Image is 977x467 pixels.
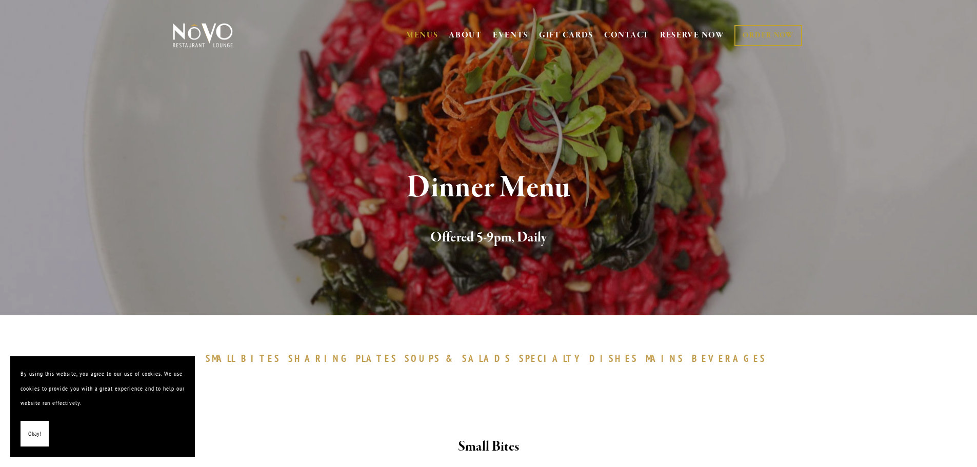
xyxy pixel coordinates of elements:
a: RESERVE NOW [660,26,725,45]
a: BEVERAGES [692,352,772,364]
h1: Dinner Menu [190,171,788,205]
span: PLATES [356,352,397,364]
span: & [446,352,457,364]
img: Novo Restaurant &amp; Lounge [171,23,235,48]
span: BITES [241,352,281,364]
section: Cookie banner [10,356,195,457]
a: MENUS [406,30,438,40]
h2: Offered 5-9pm, Daily [190,227,788,249]
a: GIFT CARDS [539,26,593,45]
button: Okay! [21,421,49,447]
a: SOUPS&SALADS [405,352,516,364]
span: SOUPS [405,352,441,364]
a: EVENTS [493,30,528,40]
span: SALADS [462,352,511,364]
span: DISHES [589,352,638,364]
span: SPECIALTY [519,352,585,364]
a: CONTACT [604,26,649,45]
a: SPECIALTYDISHES [519,352,643,364]
a: ORDER NOW [734,25,802,46]
p: By using this website, you agree to our use of cookies. We use cookies to provide you with a grea... [21,367,185,411]
span: SHARING [288,352,351,364]
a: SHARINGPLATES [288,352,402,364]
span: BEVERAGES [692,352,767,364]
a: ABOUT [449,30,482,40]
span: Okay! [28,427,41,441]
strong: Small Bites [458,438,519,456]
span: MAINS [646,352,684,364]
span: SMALL [206,352,236,364]
a: SMALLBITES [206,352,286,364]
a: MAINS [646,352,689,364]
